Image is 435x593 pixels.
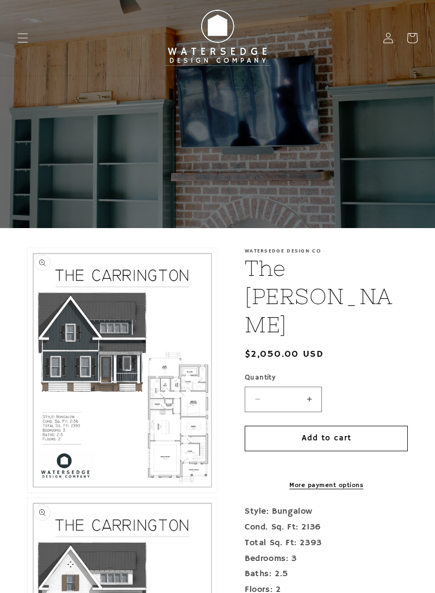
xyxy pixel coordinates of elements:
summary: Menu [11,26,35,50]
p: Watersedge Design Co [245,248,408,254]
label: Quantity [245,373,408,383]
h1: The [PERSON_NAME] [245,254,408,339]
img: Watersedge Design Co [158,4,277,72]
button: Add to cart [245,426,408,451]
span: $2,050.00 USD [245,347,324,362]
a: More payment options [245,481,408,490]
